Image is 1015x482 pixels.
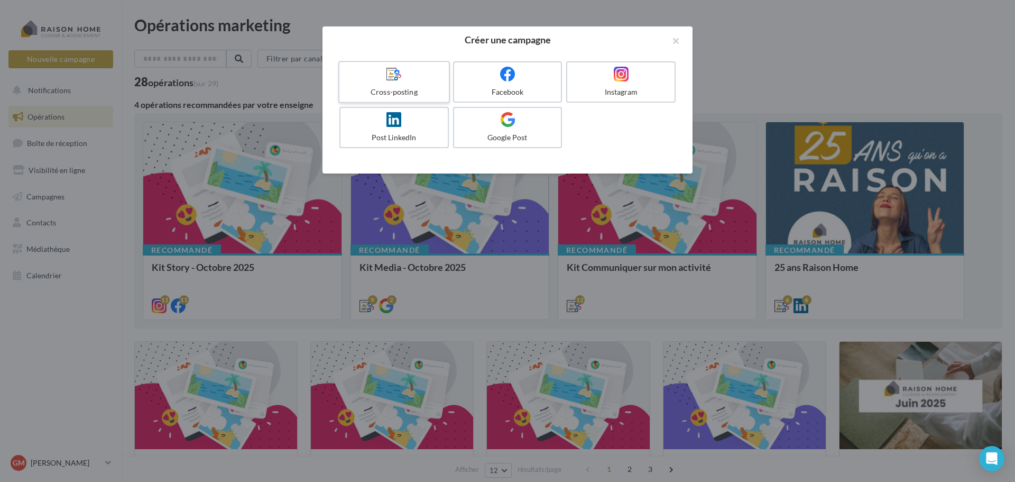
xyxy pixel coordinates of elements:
div: Facebook [458,87,557,97]
div: Google Post [458,132,557,143]
div: Post LinkedIn [345,132,444,143]
h2: Créer une campagne [339,35,676,44]
div: Instagram [571,87,670,97]
div: Cross-posting [344,87,444,97]
div: Open Intercom Messenger [979,446,1004,471]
